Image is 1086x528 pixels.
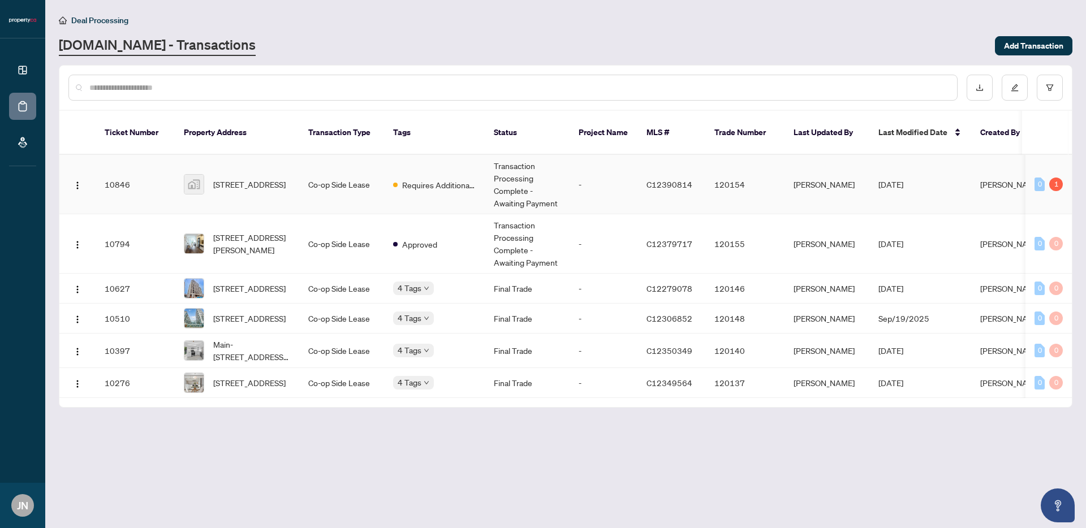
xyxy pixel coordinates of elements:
img: Logo [73,315,82,324]
span: C12349564 [647,378,692,388]
button: edit [1002,75,1028,101]
th: MLS # [637,111,705,155]
th: Trade Number [705,111,785,155]
div: 0 [1035,344,1045,357]
td: [PERSON_NAME] [785,304,869,334]
td: Transaction Processing Complete - Awaiting Payment [485,155,570,214]
th: Created By [971,111,1039,155]
th: Tags [384,111,485,155]
img: thumbnail-img [184,234,204,253]
span: [DATE] [878,179,903,189]
div: 0 [1035,237,1045,250]
span: down [424,380,429,386]
td: 120154 [705,155,785,214]
span: C12306852 [647,313,692,323]
td: 120146 [705,274,785,304]
th: Ticket Number [96,111,175,155]
span: [PERSON_NAME] [980,345,1041,356]
span: Main-[STREET_ADDRESS][PERSON_NAME] [213,338,290,363]
span: filter [1046,84,1054,92]
td: 10397 [96,334,175,368]
span: Deal Processing [71,15,128,25]
button: Logo [68,279,87,297]
th: Property Address [175,111,299,155]
div: 1 [1049,178,1063,191]
td: - [570,304,637,334]
td: - [570,155,637,214]
td: - [570,214,637,274]
span: down [424,285,429,291]
a: [DOMAIN_NAME] - Transactions [59,36,256,56]
span: [STREET_ADDRESS][PERSON_NAME] [213,231,290,256]
td: Final Trade [485,274,570,304]
img: thumbnail-img [184,341,204,360]
span: [STREET_ADDRESS] [213,178,286,191]
div: 0 [1035,311,1045,325]
span: [DATE] [878,345,903,356]
span: [PERSON_NAME] [980,378,1041,388]
span: C12350349 [647,345,692,356]
span: 4 Tags [398,311,421,324]
span: [PERSON_NAME] [980,283,1041,293]
td: Co-op Side Lease [299,304,384,334]
td: 120155 [705,214,785,274]
th: Last Updated By [785,111,869,155]
td: [PERSON_NAME] [785,334,869,368]
td: [PERSON_NAME] [785,274,869,304]
span: download [976,84,984,92]
img: Logo [73,240,82,249]
span: down [424,315,429,321]
span: Sep/19/2025 [878,313,929,323]
td: 120137 [705,368,785,398]
td: [PERSON_NAME] [785,155,869,214]
span: 4 Tags [398,344,421,357]
th: Project Name [570,111,637,155]
img: thumbnail-img [184,373,204,392]
div: 0 [1049,282,1063,295]
button: Open asap [1041,488,1075,522]
span: [DATE] [878,378,903,388]
img: Logo [73,379,82,388]
th: Transaction Type [299,111,384,155]
span: [STREET_ADDRESS] [213,282,286,295]
img: thumbnail-img [184,175,204,194]
button: Add Transaction [995,36,1072,55]
img: Logo [73,347,82,356]
td: 10276 [96,368,175,398]
div: 0 [1035,376,1045,389]
td: - [570,368,637,398]
td: Final Trade [485,334,570,368]
img: thumbnail-img [184,309,204,328]
span: Add Transaction [1004,37,1063,55]
th: Status [485,111,570,155]
td: Co-op Side Lease [299,334,384,368]
span: Requires Additional Docs [402,179,476,191]
td: 120148 [705,304,785,334]
img: Logo [73,285,82,294]
td: Co-op Side Lease [299,274,384,304]
div: 0 [1035,178,1045,191]
img: thumbnail-img [184,279,204,298]
div: 0 [1049,344,1063,357]
td: Transaction Processing Complete - Awaiting Payment [485,214,570,274]
div: 0 [1035,282,1045,295]
span: 4 Tags [398,376,421,389]
td: Co-op Side Lease [299,368,384,398]
button: filter [1037,75,1063,101]
td: Co-op Side Lease [299,155,384,214]
td: - [570,334,637,368]
td: 10794 [96,214,175,274]
td: 10510 [96,304,175,334]
th: Last Modified Date [869,111,971,155]
span: [STREET_ADDRESS] [213,376,286,389]
span: [STREET_ADDRESS] [213,312,286,324]
div: 0 [1049,376,1063,389]
td: [PERSON_NAME] [785,368,869,398]
button: Logo [68,374,87,392]
span: home [59,16,67,24]
td: 10627 [96,274,175,304]
span: edit [1011,84,1019,92]
span: Approved [402,238,437,250]
span: [PERSON_NAME] [980,179,1041,189]
span: C12390814 [647,179,692,189]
